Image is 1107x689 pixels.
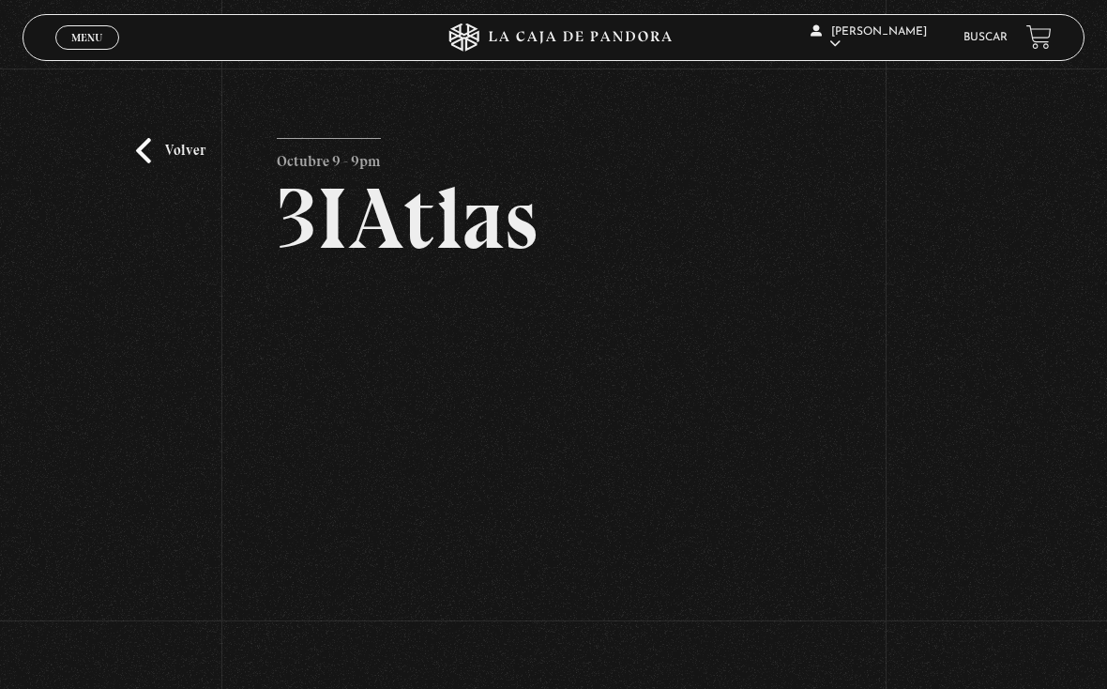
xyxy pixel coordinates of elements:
span: [PERSON_NAME] [811,26,927,50]
p: Octubre 9 - 9pm [277,138,381,176]
span: Cerrar [66,47,110,60]
a: Buscar [963,32,1008,43]
h2: 3IAtlas [277,176,829,262]
a: View your shopping cart [1026,24,1052,50]
span: Menu [71,32,102,43]
iframe: Dailymotion video player – 3IATLAS [277,290,829,601]
a: Volver [136,138,205,163]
